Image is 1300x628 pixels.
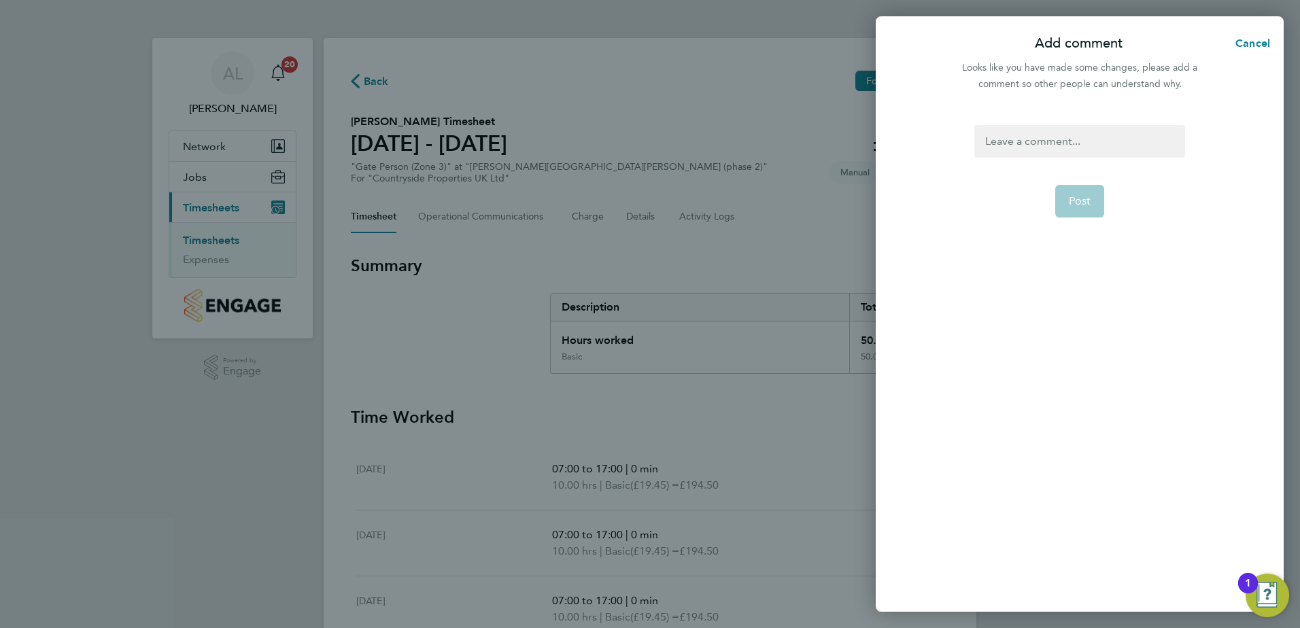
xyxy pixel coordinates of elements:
[1231,37,1270,50] span: Cancel
[1035,34,1123,53] p: Add comment
[1214,30,1284,57] button: Cancel
[955,60,1205,92] div: Looks like you have made some changes, please add a comment so other people can understand why.
[1245,583,1251,601] div: 1
[1246,574,1289,617] button: Open Resource Center, 1 new notification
